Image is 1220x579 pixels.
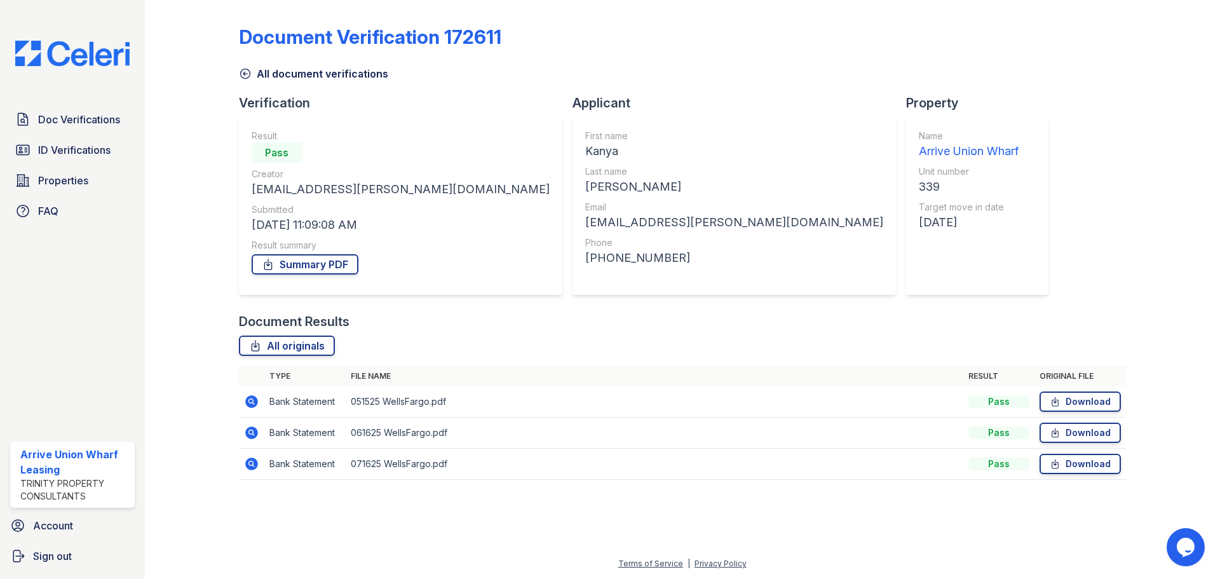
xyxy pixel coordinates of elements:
[585,201,883,214] div: Email
[5,543,140,569] a: Sign out
[33,518,73,533] span: Account
[239,313,349,330] div: Document Results
[585,130,883,142] div: First name
[919,130,1019,160] a: Name Arrive Union Wharf
[20,477,130,503] div: Trinity Property Consultants
[5,513,140,538] a: Account
[264,449,346,480] td: Bank Statement
[264,418,346,449] td: Bank Statement
[968,458,1029,470] div: Pass
[252,181,550,198] div: [EMAIL_ADDRESS][PERSON_NAME][DOMAIN_NAME]
[252,254,358,275] a: Summary PDF
[1167,528,1207,566] iframe: chat widget
[919,178,1019,196] div: 339
[10,198,135,224] a: FAQ
[585,236,883,249] div: Phone
[688,559,690,568] div: |
[264,366,346,386] th: Type
[10,107,135,132] a: Doc Verifications
[585,249,883,267] div: [PHONE_NUMBER]
[573,94,906,112] div: Applicant
[346,366,963,386] th: File name
[239,25,501,48] div: Document Verification 172611
[38,142,111,158] span: ID Verifications
[695,559,747,568] a: Privacy Policy
[10,137,135,163] a: ID Verifications
[1040,454,1121,474] a: Download
[919,130,1019,142] div: Name
[252,130,550,142] div: Result
[346,386,963,418] td: 051525 WellsFargo.pdf
[38,203,58,219] span: FAQ
[252,142,302,163] div: Pass
[963,366,1034,386] th: Result
[1040,423,1121,443] a: Download
[10,168,135,193] a: Properties
[585,178,883,196] div: [PERSON_NAME]
[1040,392,1121,412] a: Download
[264,386,346,418] td: Bank Statement
[252,216,550,234] div: [DATE] 11:09:08 AM
[5,41,140,66] img: CE_Logo_Blue-a8612792a0a2168367f1c8372b55b34899dd931a85d93a1a3d3e32e68fde9ad4.png
[239,336,335,356] a: All originals
[346,449,963,480] td: 071625 WellsFargo.pdf
[38,112,120,127] span: Doc Verifications
[585,165,883,178] div: Last name
[38,173,88,188] span: Properties
[618,559,683,568] a: Terms of Service
[919,214,1019,231] div: [DATE]
[346,418,963,449] td: 061625 WellsFargo.pdf
[906,94,1059,112] div: Property
[585,214,883,231] div: [EMAIL_ADDRESS][PERSON_NAME][DOMAIN_NAME]
[239,94,573,112] div: Verification
[252,203,550,216] div: Submitted
[968,395,1029,408] div: Pass
[919,165,1019,178] div: Unit number
[33,548,72,564] span: Sign out
[1034,366,1126,386] th: Original file
[919,142,1019,160] div: Arrive Union Wharf
[919,201,1019,214] div: Target move in date
[968,426,1029,439] div: Pass
[252,168,550,181] div: Creator
[585,142,883,160] div: Kanya
[20,447,130,477] div: Arrive Union Wharf Leasing
[239,66,388,81] a: All document verifications
[252,239,550,252] div: Result summary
